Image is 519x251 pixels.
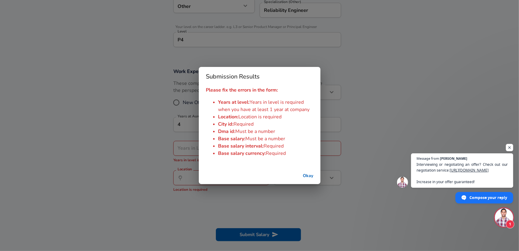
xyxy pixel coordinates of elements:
span: City id : [218,121,234,127]
span: Dma id : [218,128,236,135]
span: Years in level is required when you have at least 1 year at company [218,99,310,113]
span: Required [264,143,284,149]
span: Years at level : [218,99,250,106]
span: Location is required [239,113,282,120]
span: [PERSON_NAME] [440,157,467,160]
span: Base salary currency : [218,150,266,157]
span: Location : [218,113,239,120]
span: Compose your reply [469,192,507,203]
span: Must be a number [236,128,275,135]
span: Must be a number [246,135,285,142]
button: successful-submission-button [299,170,318,182]
span: Required [234,121,254,127]
span: Required [266,150,286,157]
span: Message from [417,157,439,160]
span: Base salary interval : [218,143,264,149]
span: 1 [506,220,514,228]
span: Interviewing or negotiating an offer? Check out our negotiation service: Increase in your offer g... [417,162,508,185]
div: Open chat [495,208,513,227]
h2: Submission Results [199,67,320,86]
span: Base salary : [218,135,246,142]
strong: Please fix the errors in the form: [206,87,278,93]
